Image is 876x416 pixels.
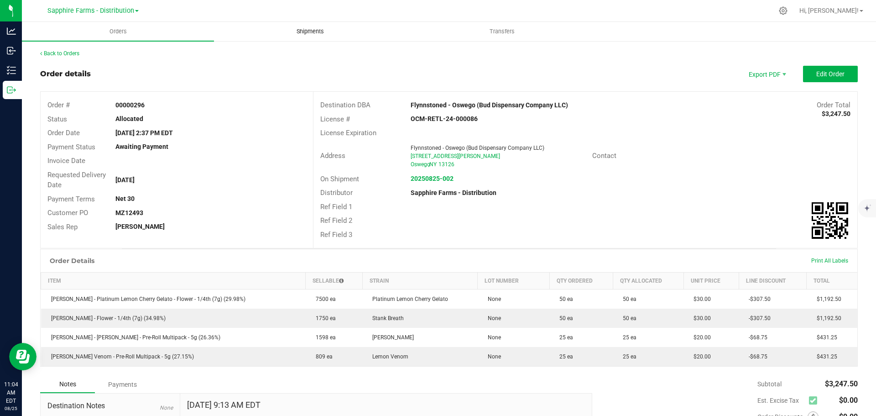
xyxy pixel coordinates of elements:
span: Status [47,115,67,123]
th: Line Discount [739,273,807,290]
th: Qty Ordered [549,273,613,290]
a: Back to Orders [40,50,79,57]
span: [PERSON_NAME] Venom - Pre-Roll Multipack - 5g (27.15%) [47,353,194,360]
span: [PERSON_NAME] - [PERSON_NAME] - Pre-Roll Multipack - 5g (26.36%) [47,334,220,341]
span: Ref Field 1 [320,203,352,211]
inline-svg: Analytics [7,26,16,36]
span: $431.25 [812,334,837,341]
span: 25 ea [618,353,636,360]
a: Orders [22,22,214,41]
span: Payment Status [47,143,95,151]
span: [PERSON_NAME] [368,334,414,341]
iframe: Resource center [9,343,36,370]
span: Order # [47,101,70,109]
strong: [PERSON_NAME] [115,223,165,230]
span: $20.00 [689,334,711,341]
span: Calculate excise tax [809,395,821,407]
span: Sales Rep [47,223,78,231]
span: -$68.75 [744,353,767,360]
p: 11:04 AM EDT [4,380,18,405]
span: $30.00 [689,315,711,321]
strong: $3,247.50 [822,110,850,117]
strong: [DATE] [115,176,135,184]
span: 1598 ea [311,334,336,341]
span: $431.25 [812,353,837,360]
span: Order Total [817,101,850,109]
span: -$307.50 [744,296,771,302]
a: Shipments [214,22,406,41]
span: [STREET_ADDRESS][PERSON_NAME] [411,153,500,159]
inline-svg: Inventory [7,66,16,75]
span: Customer PO [47,209,88,217]
th: Sellable [306,273,363,290]
span: $1,192.50 [812,296,841,302]
span: Destination Notes [47,400,173,411]
img: Scan me! [812,202,848,239]
span: Address [320,152,345,160]
span: None [160,405,173,411]
span: -$307.50 [744,315,771,321]
th: Strain [362,273,477,290]
span: Orders [97,27,139,36]
span: 50 ea [555,296,573,302]
span: -$68.75 [744,334,767,341]
th: Lot Number [478,273,550,290]
qrcode: 00000296 [812,202,848,239]
span: $1,192.50 [812,315,841,321]
span: None [483,296,501,302]
div: Order details [40,68,91,79]
span: 809 ea [311,353,333,360]
a: 20250825-002 [411,175,454,182]
span: $0.00 [839,396,858,405]
span: Subtotal [757,380,782,388]
span: Transfers [477,27,527,36]
p: 08/25 [4,405,18,412]
li: Export PDF [739,66,794,82]
a: Transfers [406,22,598,41]
span: Ref Field 2 [320,216,352,225]
span: Hi, [PERSON_NAME]! [799,7,859,14]
strong: MZ12493 [115,209,143,216]
strong: 00000296 [115,101,145,109]
span: 25 ea [555,334,573,341]
strong: Awaiting Payment [115,143,168,150]
button: Edit Order [803,66,858,82]
span: Platinum Lemon Cherry Gelato [368,296,448,302]
span: Lemon Venom [368,353,408,360]
strong: Allocated [115,115,143,122]
strong: Sapphire Farms - Distribution [411,189,496,196]
th: Qty Allocated [613,273,683,290]
span: Oswego [411,161,430,168]
th: Item [41,273,306,290]
div: Manage settings [777,6,789,15]
span: 1750 ea [311,315,336,321]
span: Stank Breath [368,315,404,321]
div: Payments [95,376,150,393]
span: Contact [592,152,616,160]
span: 25 ea [555,353,573,360]
span: 25 ea [618,334,636,341]
span: On Shipment [320,175,359,183]
span: None [483,334,501,341]
h4: [DATE] 9:13 AM EDT [187,400,261,410]
span: Print All Labels [811,258,848,264]
span: Ref Field 3 [320,231,352,239]
span: Order Date [47,129,80,137]
span: $3,247.50 [825,379,858,388]
span: 7500 ea [311,296,336,302]
span: Invoice Date [47,157,85,165]
span: 50 ea [555,315,573,321]
strong: Net 30 [115,195,135,202]
span: Sapphire Farms - Distribution [47,7,134,15]
span: Requested Delivery Date [47,171,106,190]
th: Total [807,273,857,290]
th: Unit Price [683,273,739,290]
span: Payment Terms [47,195,95,203]
strong: Flynnstoned - Oswego (Bud Dispensary Company LLC) [411,101,568,109]
span: $20.00 [689,353,711,360]
span: 50 ea [618,296,636,302]
strong: OCM-RETL-24-000086 [411,115,478,122]
span: Destination DBA [320,101,370,109]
